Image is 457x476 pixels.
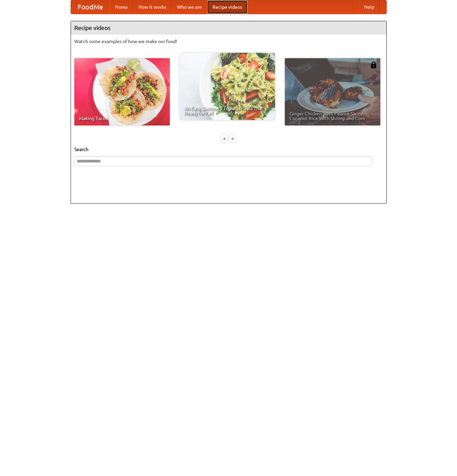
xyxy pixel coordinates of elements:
h4: Recipe videos [71,21,386,35]
div: « [222,134,228,143]
a: FoodMe [71,0,110,14]
a: An Easy, Summery Tomato Pasta That's Ready for Fall [180,53,275,120]
a: How it works [133,0,172,14]
img: 483408.png [370,62,377,68]
p: Watch some examples of how we make our food! [74,38,383,45]
a: Home [110,0,133,14]
a: Help [359,0,380,14]
div: » [229,134,235,143]
span: Making Tacos [79,116,165,121]
a: Making Tacos [74,58,170,125]
h5: Search [74,146,383,153]
span: An Easy, Summery Tomato Pasta That's Ready for Fall [184,106,270,115]
a: Who we are [172,0,207,14]
a: Recipe videos [207,0,247,14]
